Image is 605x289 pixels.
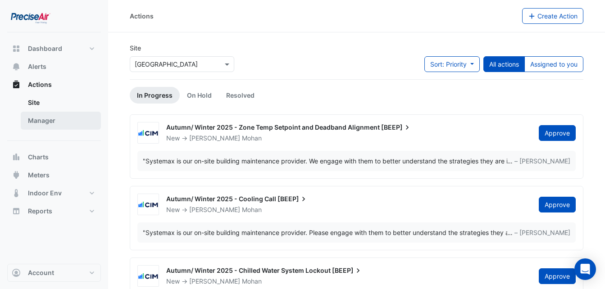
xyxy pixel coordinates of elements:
[7,94,101,133] div: Actions
[166,195,276,203] span: Autumn/ Winter 2025 - Cooling Call
[381,123,412,132] span: [BEEP]
[21,112,101,130] a: Manager
[130,43,141,53] label: Site
[138,272,159,281] img: CIM
[7,76,101,94] button: Actions
[180,87,219,104] a: On Hold
[514,156,570,166] span: – [PERSON_NAME]
[7,58,101,76] button: Alerts
[242,277,262,286] span: Mohan
[483,56,525,72] button: All actions
[545,272,570,280] span: Approve
[143,228,507,237] div: "Systemax is our on-site building maintenance provider. Please engage with them to better underst...
[11,7,51,25] img: Company Logo
[12,80,21,89] app-icon: Actions
[424,56,480,72] button: Sort: Priority
[143,156,507,166] div: "Systemax is our on-site building maintenance provider. We engage with them to better understand ...
[7,148,101,166] button: Charts
[138,200,159,209] img: CIM
[143,156,570,166] div: …
[182,277,187,285] span: ->
[12,62,21,71] app-icon: Alerts
[182,134,187,142] span: ->
[574,258,596,280] div: Open Intercom Messenger
[182,206,187,213] span: ->
[539,125,576,141] button: Approve
[514,228,570,237] span: – [PERSON_NAME]
[28,189,62,198] span: Indoor Env
[277,194,308,203] span: [BEEP]
[242,134,262,143] span: Mohan
[242,205,262,214] span: Mohan
[189,206,240,213] span: [PERSON_NAME]
[130,87,180,104] a: In Progress
[7,184,101,202] button: Indoor Env
[166,206,180,213] span: New
[12,207,21,216] app-icon: Reports
[332,266,363,275] span: [BEEP]
[143,228,570,237] div: …
[12,153,21,162] app-icon: Charts
[524,56,583,72] button: Assigned to you
[28,207,52,216] span: Reports
[545,201,570,208] span: Approve
[537,12,578,20] span: Create Action
[28,62,46,71] span: Alerts
[12,171,21,180] app-icon: Meters
[189,277,240,285] span: [PERSON_NAME]
[219,87,262,104] a: Resolved
[166,134,180,142] span: New
[28,268,54,277] span: Account
[189,134,240,142] span: [PERSON_NAME]
[130,11,154,21] div: Actions
[138,129,159,138] img: CIM
[166,123,380,131] span: Autumn/ Winter 2025 - Zone Temp Setpoint and Deadband Alignment
[12,189,21,198] app-icon: Indoor Env
[166,277,180,285] span: New
[12,44,21,53] app-icon: Dashboard
[21,94,101,112] a: Site
[430,60,467,68] span: Sort: Priority
[522,8,584,24] button: Create Action
[28,44,62,53] span: Dashboard
[7,166,101,184] button: Meters
[545,129,570,137] span: Approve
[28,153,49,162] span: Charts
[28,80,52,89] span: Actions
[539,268,576,284] button: Approve
[28,171,50,180] span: Meters
[7,264,101,282] button: Account
[7,202,101,220] button: Reports
[166,266,331,274] span: Autumn/ Winter 2025 - Chilled Water System Lockout
[539,197,576,212] button: Approve
[7,40,101,58] button: Dashboard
